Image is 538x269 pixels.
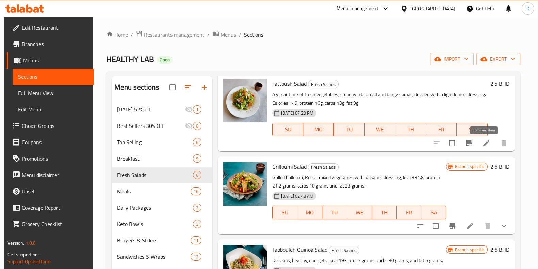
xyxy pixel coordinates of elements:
span: Sort sections [180,79,196,95]
span: 1 [193,106,201,113]
span: Upsell [22,187,88,195]
div: [DATE] 52% off1 [112,101,212,118]
button: Branch-specific-item [444,218,460,234]
span: TU [337,124,362,134]
button: export [476,53,520,65]
span: Branch specific [452,163,487,170]
button: TU [334,123,364,136]
span: MO [300,208,320,218]
span: Fresh Salads [308,163,338,171]
span: Fresh Salads [308,80,338,88]
button: MO [303,123,334,136]
span: SU [275,208,295,218]
span: Branch specific [452,246,487,253]
div: items [191,187,201,195]
div: Keto Bowls3 [112,216,212,232]
span: [DATE] 52% off [117,105,185,114]
div: Sandwiches & Wraps12 [112,249,212,265]
span: WE [368,124,393,134]
h6: 2.6 BHD [490,245,509,254]
span: HEALTHY LAB [106,51,154,67]
p: A vibrant mix of fresh vegetables, crunchy pita bread and tangy sumac, drizzled with a light lemo... [272,90,488,107]
div: Breakfast [117,154,193,163]
span: MO [306,124,331,134]
span: Edit Restaurant [22,24,88,32]
span: 6 [193,172,201,178]
h6: 2.6 BHD [490,162,509,171]
span: Coupons [22,138,88,146]
div: Daily Packages3 [112,199,212,216]
span: SA [424,208,443,218]
button: FR [426,123,457,136]
span: export [482,55,515,63]
a: Menus [212,30,236,39]
img: Grilloumi Salad [223,162,267,206]
a: Coupons [7,134,94,150]
span: Select to update [428,219,443,233]
span: import [436,55,468,63]
span: Fresh Salads [329,246,359,254]
div: items [191,253,201,261]
span: FR [429,124,454,134]
span: Get support on: [7,250,39,259]
div: Meals16 [112,183,212,199]
button: show more [496,218,512,234]
span: 3 [193,221,201,227]
span: Fresh Salads [117,171,193,179]
span: FR [400,208,419,218]
span: Menus [23,56,88,64]
span: 6 [193,139,201,146]
button: MO [297,206,322,219]
button: FR [397,206,422,219]
svg: Show Choices [500,222,508,230]
a: Restaurants management [136,30,205,39]
span: SA [459,124,485,134]
button: SA [421,206,446,219]
button: WE [347,206,372,219]
button: WE [365,123,395,136]
button: Add section [196,79,212,95]
span: Keto Bowls [117,220,193,228]
span: [DATE] 07:29 PM [278,110,316,116]
a: Grocery Checklist [7,216,94,232]
svg: Inactive section [185,105,193,114]
div: Fresh Salads [308,80,339,88]
span: Restaurants management [144,31,205,39]
a: Edit menu item [466,222,474,230]
a: Support.OpsPlatform [7,257,51,266]
h2: Menu sections [114,82,159,92]
a: Menus [7,52,94,69]
span: Fattoush Salad [272,78,307,89]
span: Coverage Report [22,204,88,212]
span: Menu disclaimer [22,171,88,179]
span: 0 [193,123,201,129]
button: import [430,53,474,65]
button: SU [272,206,297,219]
div: Fresh Salads [308,163,339,171]
svg: Inactive section [185,122,193,130]
span: Burgers & Sliders [117,236,191,244]
button: delete [496,135,512,151]
span: Best Sellers 30% Off [117,122,185,130]
span: Select all sections [165,80,180,94]
button: TH [395,123,426,136]
p: Delicious, healthy, energetic, kcal 193, prot 7 grams, carbs 30 grams, and fat 5 grams. [272,256,446,265]
div: items [191,236,201,244]
span: TH [398,124,423,134]
span: WE [350,208,369,218]
a: Coverage Report [7,199,94,216]
span: Choice Groups [22,122,88,130]
li: / [239,31,241,39]
div: items [193,154,201,163]
span: Meals [117,187,191,195]
div: National day 52% off [117,105,185,114]
span: Tabbouleh Quinoa Salad [272,244,327,255]
span: Grilloumi Salad [272,162,307,172]
span: 9 [193,155,201,162]
button: sort-choices [412,218,428,234]
span: Promotions [22,154,88,163]
span: TU [325,208,344,218]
